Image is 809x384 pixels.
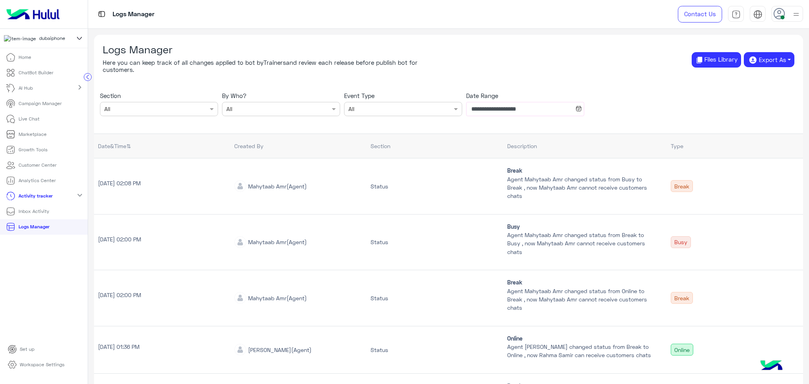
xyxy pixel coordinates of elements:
div: Break [671,292,693,304]
p: Campaign Manager [19,100,62,107]
a: tab [728,6,744,23]
span: Break [507,166,651,175]
h6: Date Range [466,92,584,99]
p: Activity tracker [19,192,53,200]
img: defaultAdmin.png [234,292,246,304]
p: Set up [20,346,34,353]
div: Status [371,294,499,302]
p: Agent Mahytaab Amr changed status from Online to Break , now Mahytaab Amr cannot receive customer... [507,287,651,312]
p: Inbox Activity [19,208,49,215]
img: defaultAdmin.png [234,344,246,356]
p: [DATE] 02:00 PM [98,235,226,243]
p: Home [19,54,31,61]
h6: Here you can keep track of all changes applied to bot by and review each release before publish b... [103,59,448,73]
img: defaultAdmin.png [234,180,246,192]
img: defaultAdmin.png [234,236,246,248]
p: Agent Mahytaab Amr changed status from Busy to Break , now Mahytaab Amr cannot receive customers ... [507,175,651,200]
th: Created By [230,134,367,158]
img: profile [791,9,801,19]
button: Files Library [692,52,741,68]
p: Logs Manager [19,223,49,230]
span: Busy [507,222,651,231]
span: dubaiphone [39,35,65,42]
h3: Logs Manager [103,43,448,56]
a: Workspace Settings [2,357,71,373]
img: tab [97,9,107,19]
p: [DATE] 01:36 PM [98,343,226,351]
div: Break [671,180,693,192]
div: (Agent) [248,182,307,190]
span: Mahytaab Amr [248,239,286,245]
mat-icon: expand_more [75,190,85,200]
p: Marketplace [19,131,47,138]
p: ChatBot Builder [19,69,53,76]
span: Date&Time [98,143,126,149]
p: Logs Manager [113,9,154,20]
button: Export As [744,52,794,67]
th: Section [367,134,503,158]
p: Customer Center [19,162,56,169]
p: [DATE] 02:00 PM [98,291,226,299]
h6: Event Type [344,92,462,99]
span: [PERSON_NAME] [248,346,291,353]
div: (Agent) [248,238,307,246]
p: [DATE] 02:08 PM [98,179,226,187]
p: AI Hub [19,85,33,92]
th: Type [667,134,803,158]
div: (Agent) [248,294,307,302]
p: Workspace Settings [20,361,64,368]
span: Online [507,334,651,343]
div: (Agent) [248,346,312,354]
img: Logo [3,6,63,23]
img: 1403182699927242 [4,35,36,42]
p: Growth Tools [19,146,47,153]
span: Mahytaab Amr [248,183,286,190]
div: Online [671,344,693,356]
span: Trainers [263,59,286,66]
img: hulul-logo.png [758,352,785,380]
div: Status [371,182,499,190]
span: Break [507,278,651,286]
div: Status [371,346,499,354]
i: ⇅ [126,143,131,149]
div: Busy [671,236,691,248]
a: Set up [2,342,41,357]
h6: Section [100,92,218,99]
p: Analytics Center [19,177,56,184]
img: tab [732,10,741,19]
span: Mahytaab Amr [248,295,286,301]
p: Agent [PERSON_NAME] changed status from Break to Online , now Rahma Samir can receive customers c... [507,343,651,360]
img: tab [753,10,762,19]
div: Status [371,238,499,246]
mat-icon: chevron_right [75,83,85,92]
h6: By Who? [222,92,340,99]
p: Live Chat [19,115,40,122]
th: Description [503,134,667,158]
a: Contact Us [678,6,722,23]
p: Agent Mahytaab Amr changed status from Break to Busy , now Mahytaab Amr cannot receive customers ... [507,231,651,256]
